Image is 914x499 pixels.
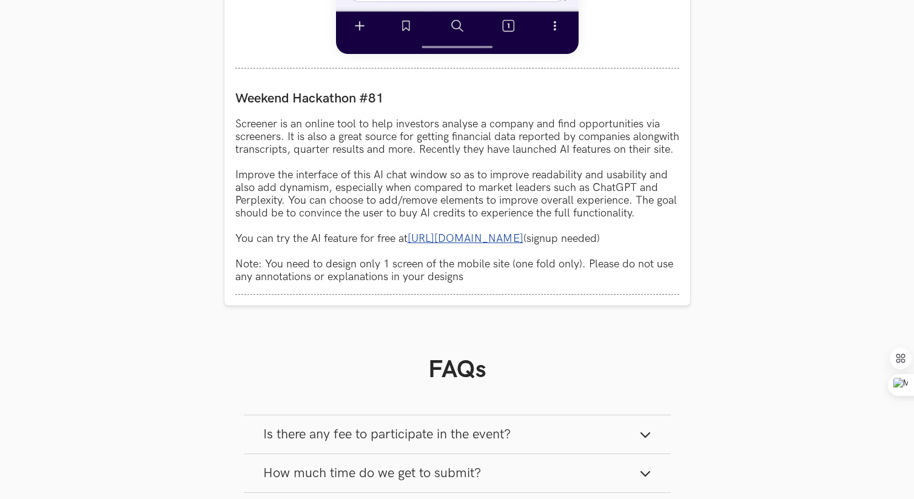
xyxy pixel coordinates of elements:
p: Screener is an online tool to help investors analyse a company and find opportunities via screene... [235,118,679,283]
label: Weekend Hackathon #81 [235,90,679,107]
a: [URL][DOMAIN_NAME] [408,232,523,245]
h1: FAQs [244,355,671,384]
span: Is there any fee to participate in the event? [263,426,511,443]
span: How much time do we get to submit? [263,465,481,481]
button: Is there any fee to participate in the event? [244,415,671,454]
button: How much time do we get to submit? [244,454,671,492]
